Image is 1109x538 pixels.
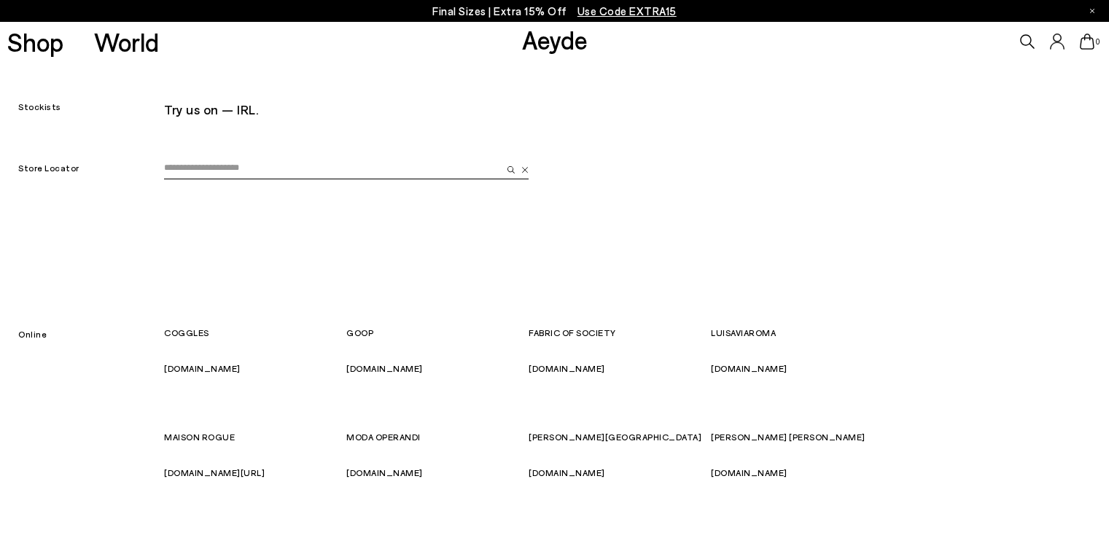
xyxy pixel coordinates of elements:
[529,428,711,445] p: [PERSON_NAME][GEOGRAPHIC_DATA]
[529,363,605,373] a: [DOMAIN_NAME]
[346,467,423,477] a: [DOMAIN_NAME]
[521,167,529,174] img: close.svg
[346,363,423,373] a: [DOMAIN_NAME]
[1080,34,1094,50] a: 0
[529,324,711,341] p: FABRIC OF SOCIETY
[94,29,159,55] a: World
[432,2,677,20] p: Final Sizes | Extra 15% Off
[507,166,515,174] img: search.svg
[346,428,529,445] p: MODA OPERANDI
[164,428,346,445] p: MAISON ROGUE
[164,363,241,373] a: [DOMAIN_NAME]
[7,29,63,55] a: Shop
[711,324,893,341] p: LUISAVIAROMA
[529,467,605,477] a: [DOMAIN_NAME]
[164,467,265,477] a: [DOMAIN_NAME][URL]
[164,96,893,122] div: Try us on — IRL.
[346,324,529,341] p: GOOP
[577,4,677,17] span: Navigate to /collections/ss25-final-sizes
[1094,38,1102,46] span: 0
[522,24,588,55] a: Aeyde
[711,428,893,445] p: [PERSON_NAME] [PERSON_NAME]
[164,324,346,341] p: COGGLES
[711,467,787,477] a: [DOMAIN_NAME]
[711,363,787,373] a: [DOMAIN_NAME]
